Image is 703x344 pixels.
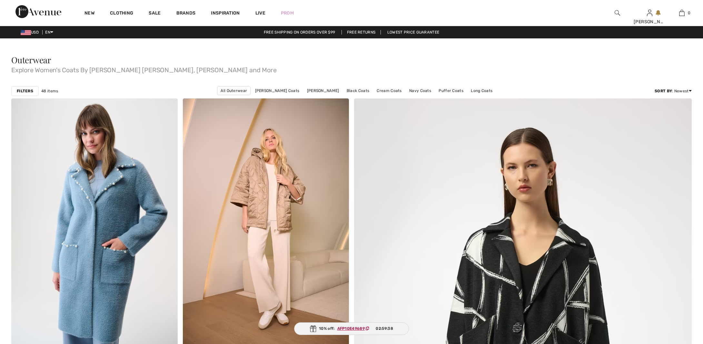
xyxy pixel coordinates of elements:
[211,10,240,17] span: Inspiration
[376,326,393,331] span: 02:59:38
[84,10,94,17] a: New
[435,86,467,95] a: Puffer Coats
[688,10,690,16] span: 0
[679,9,685,17] img: My Bag
[655,88,692,94] div: : Newest
[342,30,381,35] a: Free Returns
[252,86,303,95] a: [PERSON_NAME] Coats
[655,89,672,93] strong: Sort By
[647,10,652,16] a: Sign In
[21,30,31,35] img: US Dollar
[41,88,58,94] span: 48 items
[615,9,620,17] img: search the website
[217,86,251,95] a: All Outerwear
[647,9,652,17] img: My Info
[21,30,41,35] span: USD
[304,86,342,95] a: [PERSON_NAME]
[149,10,161,17] a: Sale
[11,54,51,66] span: Outerwear
[294,322,409,335] div: 10% off:
[45,30,53,35] span: EN
[259,30,341,35] a: Free shipping on orders over $99
[373,86,405,95] a: Cream Coats
[281,10,294,16] a: Prom
[382,30,445,35] a: Lowest Price Guarantee
[666,9,698,17] a: 0
[17,88,33,94] strong: Filters
[110,10,133,17] a: Clothing
[468,86,496,95] a: Long Coats
[255,10,265,16] a: Live
[176,10,196,17] a: Brands
[11,64,692,73] span: Explore Women's Coats By [PERSON_NAME] [PERSON_NAME], [PERSON_NAME] and More
[634,18,665,25] div: [PERSON_NAME]
[406,86,434,95] a: Navy Coats
[337,326,365,331] ins: AFP10E49689
[343,86,372,95] a: Black Coats
[15,5,61,18] img: 1ère Avenue
[310,325,316,332] img: Gift.svg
